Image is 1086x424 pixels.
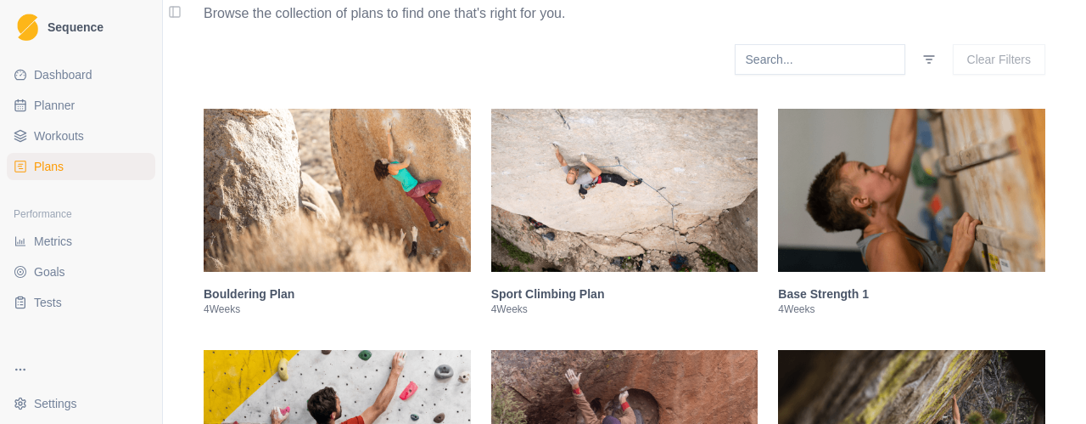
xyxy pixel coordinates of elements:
img: Base Strength 1 [778,109,1045,272]
a: Metrics [7,228,155,255]
span: Goals [34,263,65,280]
span: Metrics [34,233,72,250]
p: 4 Weeks [778,302,1045,316]
p: 4 Weeks [491,302,759,316]
img: Logo [17,14,38,42]
a: LogoSequence [7,7,155,48]
a: Tests [7,289,155,316]
h3: Sport Climbing Plan [491,285,759,302]
img: Bouldering Plan [204,109,471,272]
a: Workouts [7,122,155,150]
a: Planner [7,92,155,119]
a: Plans [7,153,155,180]
img: Sport Climbing Plan [491,109,759,272]
a: Dashboard [7,61,155,88]
div: Performance [7,201,155,228]
span: Workouts [34,127,84,144]
input: Search... [735,44,905,75]
span: Tests [34,294,62,311]
span: Planner [34,97,75,114]
h3: Base Strength 1 [778,285,1045,302]
span: Plans [34,158,64,175]
p: 4 Weeks [204,302,471,316]
p: Browse the collection of plans to find one that's right for you. [204,3,692,24]
a: Goals [7,258,155,285]
h3: Bouldering Plan [204,285,471,302]
span: Dashboard [34,66,92,83]
button: Settings [7,390,155,417]
span: Sequence [48,21,104,33]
